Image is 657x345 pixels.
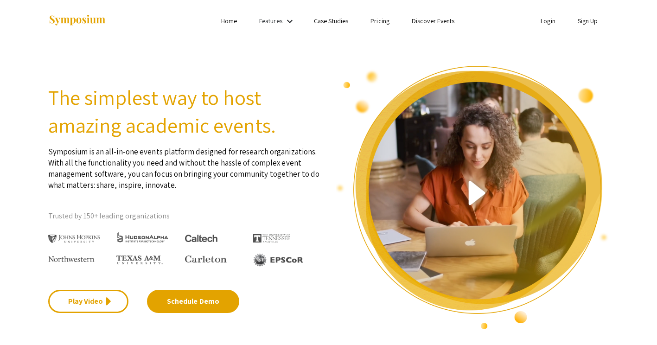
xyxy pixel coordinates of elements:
[48,14,106,27] img: Symposium by ForagerOne
[253,253,304,267] img: EPSCOR
[284,16,295,27] mat-icon: Expand Features list
[541,17,555,25] a: Login
[48,235,101,243] img: Johns Hopkins University
[185,256,227,263] img: Carleton
[147,290,239,313] a: Schedule Demo
[48,83,322,139] h2: The simplest way to host amazing academic events.
[221,17,237,25] a: Home
[412,17,455,25] a: Discover Events
[48,139,322,191] p: Symposium is an all-in-one events platform designed for research organizations. With all the func...
[336,65,609,330] img: video overview of Symposium
[48,290,128,313] a: Play Video
[314,17,348,25] a: Case Studies
[259,17,282,25] a: Features
[253,234,290,243] img: The University of Tennessee
[116,256,163,265] img: Texas A&M University
[48,256,95,262] img: Northwestern
[370,17,389,25] a: Pricing
[116,232,169,243] img: HudsonAlpha
[578,17,598,25] a: Sign Up
[48,209,322,223] p: Trusted by 150+ leading organizations
[185,235,217,243] img: Caltech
